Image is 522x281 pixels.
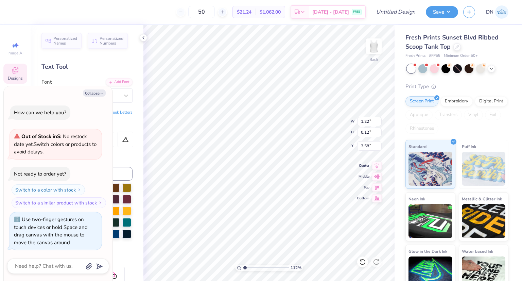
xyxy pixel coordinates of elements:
[14,109,66,116] div: How can we help you?
[405,110,433,120] div: Applique
[495,5,508,19] img: Danielle Newport
[444,53,478,59] span: Minimum Order: 50 +
[357,174,369,179] span: Middle
[475,96,508,106] div: Digital Print
[98,201,102,205] img: Switch to a similar product with stock
[405,53,425,59] span: Fresh Prints
[485,110,501,120] div: Foil
[367,39,381,53] img: Back
[357,185,369,190] span: Top
[405,33,499,51] span: Fresh Prints Sunset Blvd Ribbed Scoop Tank Top
[408,248,447,255] span: Glow in the Dark Ink
[14,170,66,177] div: Not ready to order yet?
[405,123,438,134] div: Rhinestones
[83,89,106,97] button: Collapse
[12,197,106,208] button: Switch to a similar product with stock
[464,110,483,120] div: Vinyl
[486,8,493,16] span: DN
[237,9,251,16] span: $21.24
[405,83,508,90] div: Print Type
[100,36,124,46] span: Personalized Numbers
[106,78,133,86] div: Add Font
[14,133,87,148] span: No restock date yet.
[371,5,421,19] input: Untitled Design
[41,62,133,71] div: Text Tool
[12,184,85,195] button: Switch to a color with stock
[369,56,378,63] div: Back
[435,110,462,120] div: Transfers
[21,133,63,140] strong: Out of Stock in S :
[41,78,52,86] label: Font
[405,96,438,106] div: Screen Print
[291,265,301,271] span: 112 %
[8,76,23,81] span: Designs
[14,216,88,246] div: Use two-finger gestures on touch devices or hold Space and drag canvas with the mouse to move the...
[353,10,360,14] span: FREE
[408,143,427,150] span: Standard
[429,53,440,59] span: # FP55
[188,6,215,18] input: – –
[77,188,81,192] img: Switch to a color with stock
[14,133,97,155] span: Switch colors or products to avoid delays.
[357,196,369,201] span: Bottom
[462,152,506,186] img: Puff Ink
[486,5,508,19] a: DN
[462,204,506,238] img: Metallic & Glitter Ink
[53,36,77,46] span: Personalized Names
[312,9,349,16] span: [DATE] - [DATE]
[408,152,452,186] img: Standard
[408,204,452,238] img: Neon Ink
[357,163,369,168] span: Center
[426,6,458,18] button: Save
[462,248,493,255] span: Water based Ink
[440,96,473,106] div: Embroidery
[260,9,281,16] span: $1,062.00
[462,195,502,202] span: Metallic & Glitter Ink
[462,143,476,150] span: Puff Ink
[7,50,23,56] span: Image AI
[408,195,425,202] span: Neon Ink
